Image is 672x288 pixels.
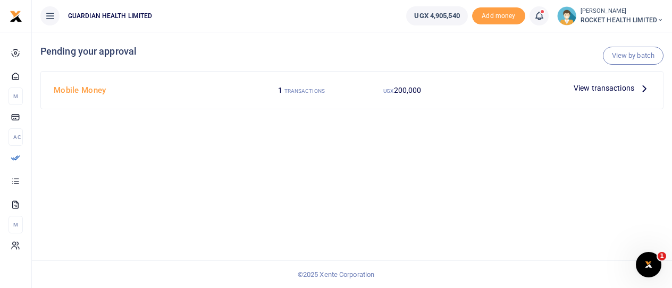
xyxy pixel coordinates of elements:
[557,6,576,25] img: profile-user
[9,216,23,233] li: M
[414,11,459,21] span: UGX 4,905,540
[383,88,393,94] small: UGX
[472,11,525,19] a: Add money
[402,6,472,25] li: Wallet ballance
[574,82,634,94] span: View transactions
[284,88,325,94] small: TRANSACTIONS
[54,84,247,96] h4: Mobile Money
[658,252,666,260] span: 1
[64,11,156,21] span: GUARDIAN HEALTH LIMITED
[581,15,663,25] span: ROCKET HEALTH LIMITED
[472,7,525,25] span: Add money
[9,128,23,146] li: Ac
[10,12,22,20] a: logo-small logo-large logo-large
[581,7,663,16] small: [PERSON_NAME]
[40,46,663,57] h4: Pending your approval
[10,10,22,23] img: logo-small
[278,86,282,94] span: 1
[9,88,23,105] li: M
[406,6,467,25] a: UGX 4,905,540
[557,6,663,25] a: profile-user [PERSON_NAME] ROCKET HEALTH LIMITED
[394,86,422,94] span: 200,000
[603,47,663,65] a: View by batch
[472,7,525,25] li: Toup your wallet
[636,252,661,277] iframe: Intercom live chat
